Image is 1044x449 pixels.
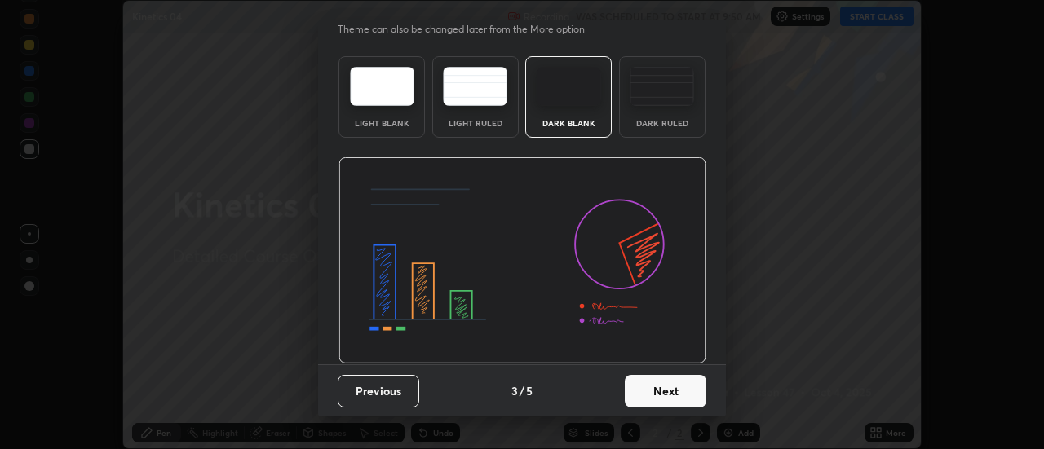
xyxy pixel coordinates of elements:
img: darkThemeBanner.d06ce4a2.svg [338,157,706,364]
h4: 5 [526,382,533,399]
button: Next [625,375,706,407]
img: lightRuledTheme.5fabf969.svg [443,67,507,106]
h4: 3 [511,382,518,399]
div: Dark Ruled [630,119,695,127]
img: darkRuledTheme.de295e13.svg [630,67,694,106]
div: Light Ruled [443,119,508,127]
img: darkTheme.f0cc69e5.svg [537,67,601,106]
div: Dark Blank [536,119,601,127]
img: lightTheme.e5ed3b09.svg [350,67,414,106]
p: Theme can also be changed later from the More option [338,22,602,37]
button: Previous [338,375,419,407]
div: Light Blank [349,119,414,127]
h4: / [520,382,524,399]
